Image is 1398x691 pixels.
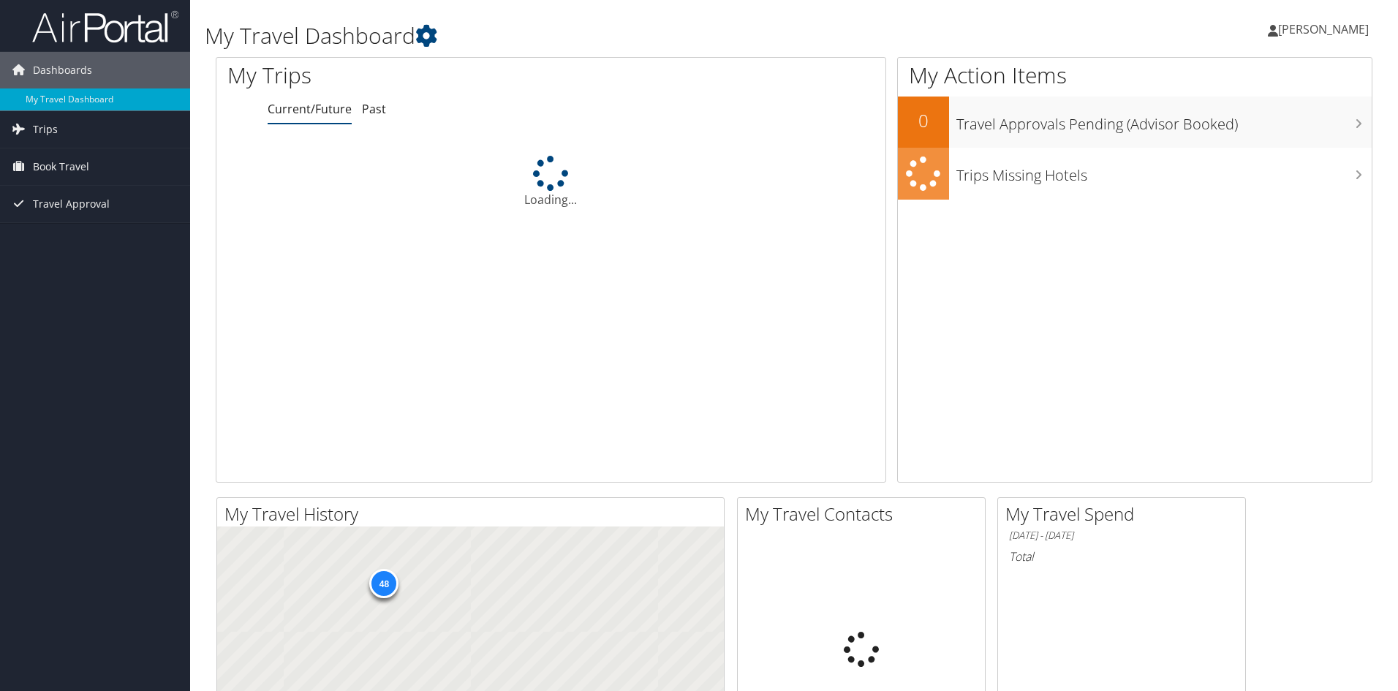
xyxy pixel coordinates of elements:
[1278,21,1369,37] span: [PERSON_NAME]
[956,158,1372,186] h3: Trips Missing Hotels
[33,148,89,185] span: Book Travel
[216,156,885,208] div: Loading...
[362,101,386,117] a: Past
[898,60,1372,91] h1: My Action Items
[268,101,352,117] a: Current/Future
[898,148,1372,200] a: Trips Missing Hotels
[956,107,1372,135] h3: Travel Approvals Pending (Advisor Booked)
[33,52,92,88] span: Dashboards
[898,97,1372,148] a: 0Travel Approvals Pending (Advisor Booked)
[1009,548,1234,564] h6: Total
[369,568,398,597] div: 48
[227,60,596,91] h1: My Trips
[32,10,178,44] img: airportal-logo.png
[224,502,724,526] h2: My Travel History
[205,20,991,51] h1: My Travel Dashboard
[745,502,985,526] h2: My Travel Contacts
[33,186,110,222] span: Travel Approval
[33,111,58,148] span: Trips
[1005,502,1245,526] h2: My Travel Spend
[898,108,949,133] h2: 0
[1009,529,1234,543] h6: [DATE] - [DATE]
[1268,7,1383,51] a: [PERSON_NAME]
